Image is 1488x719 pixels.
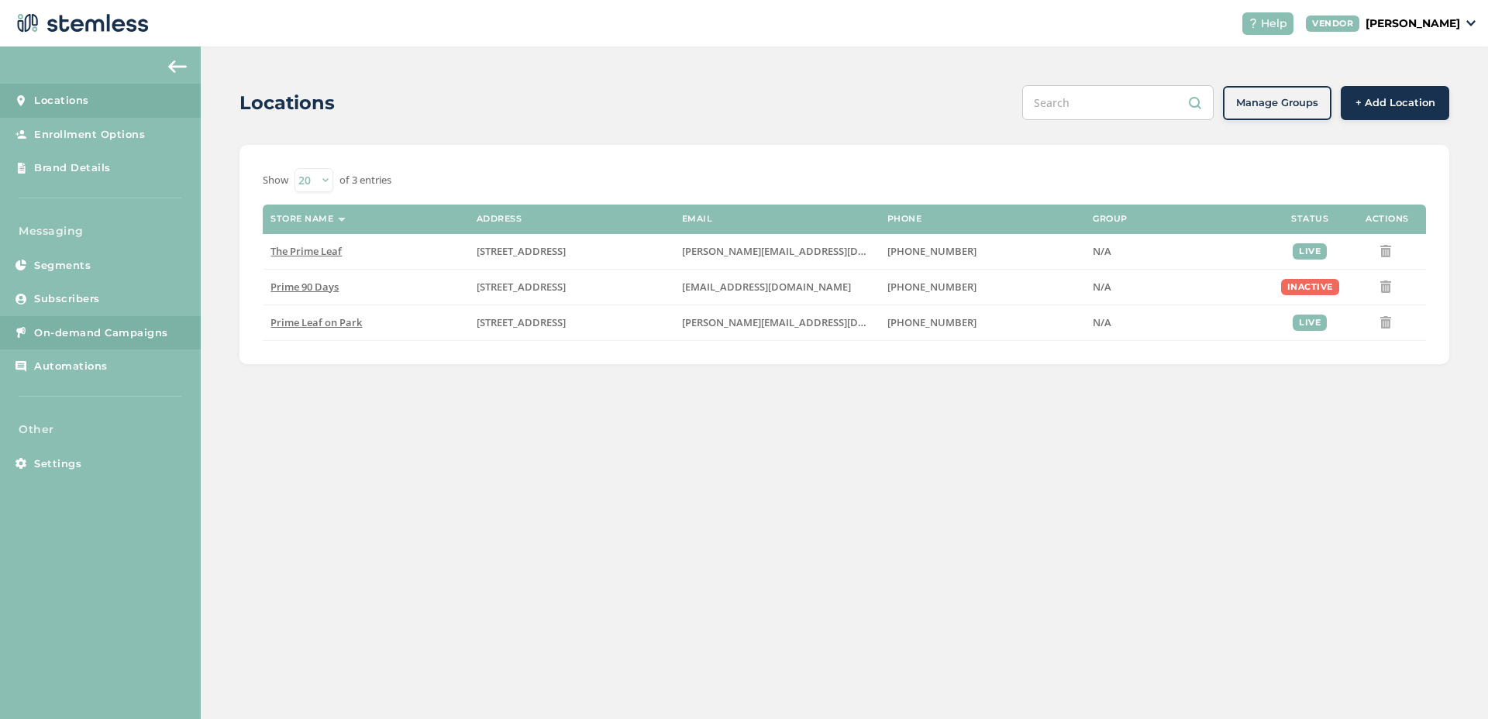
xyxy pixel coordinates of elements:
[477,214,522,224] label: Address
[270,316,460,329] label: Prime Leaf on Park
[1410,645,1488,719] iframe: Chat Widget
[887,280,1077,294] label: (520) 447-7463
[1366,15,1460,32] p: [PERSON_NAME]
[1291,214,1328,224] label: Status
[1093,316,1263,329] label: N/A
[1355,95,1435,111] span: + Add Location
[34,325,168,341] span: On-demand Campaigns
[682,315,930,329] span: [PERSON_NAME][EMAIL_ADDRESS][DOMAIN_NAME]
[263,173,288,188] label: Show
[682,280,872,294] label: hailey@theprimeleaf.com
[34,456,81,472] span: Settings
[168,60,187,73] img: icon-arrow-back-accent-c549486e.svg
[34,93,89,108] span: Locations
[887,280,976,294] span: [PHONE_NUMBER]
[887,214,922,224] label: Phone
[270,280,339,294] span: Prime 90 Days
[477,316,666,329] label: 1525 North Park Avenue
[477,280,666,294] label: 222 North Tucson Boulevard
[477,244,566,258] span: [STREET_ADDRESS]
[1249,19,1258,28] img: icon-help-white-03924b79.svg
[270,315,362,329] span: Prime Leaf on Park
[887,244,976,258] span: [PHONE_NUMBER]
[682,214,713,224] label: Email
[1093,214,1128,224] label: Group
[1306,15,1359,32] div: VENDOR
[270,280,460,294] label: Prime 90 Days
[270,244,342,258] span: The Prime Leaf
[34,160,111,176] span: Brand Details
[1093,245,1263,258] label: N/A
[887,245,1077,258] label: (520) 272-8455
[270,214,333,224] label: Store name
[1348,205,1426,234] th: Actions
[682,316,872,329] label: john@theprimeleaf.com
[34,258,91,273] span: Segments
[1236,95,1318,111] span: Manage Groups
[1093,280,1263,294] label: N/A
[1293,315,1327,331] div: live
[887,315,976,329] span: [PHONE_NUMBER]
[339,173,391,188] label: of 3 entries
[1466,20,1476,26] img: icon_down-arrow-small-66adaf34.svg
[887,316,1077,329] label: (520) 272-8455
[34,291,100,307] span: Subscribers
[682,280,851,294] span: [EMAIL_ADDRESS][DOMAIN_NAME]
[338,218,346,222] img: icon-sort-1e1d7615.svg
[477,245,666,258] label: 4120 East Speedway Boulevard
[34,359,108,374] span: Automations
[270,245,460,258] label: The Prime Leaf
[1281,279,1339,295] div: inactive
[477,315,566,329] span: [STREET_ADDRESS]
[682,245,872,258] label: john@theprimeleaf.com
[1261,15,1287,32] span: Help
[1022,85,1214,120] input: Search
[12,8,149,39] img: logo-dark-0685b13c.svg
[477,280,566,294] span: [STREET_ADDRESS]
[239,89,335,117] h2: Locations
[682,244,930,258] span: [PERSON_NAME][EMAIL_ADDRESS][DOMAIN_NAME]
[1341,86,1449,120] button: + Add Location
[34,127,145,143] span: Enrollment Options
[1223,86,1331,120] button: Manage Groups
[1293,243,1327,260] div: live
